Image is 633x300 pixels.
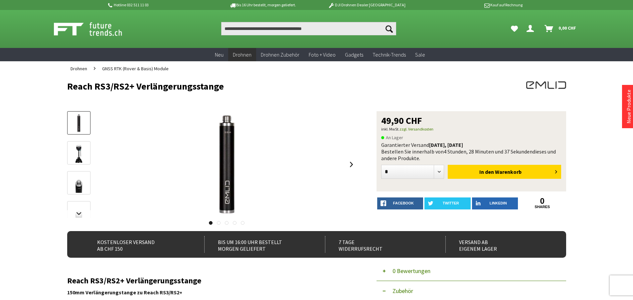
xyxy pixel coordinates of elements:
button: 0 Bewertungen [377,261,566,281]
img: Shop Futuretrends - zur Startseite wechseln [54,21,137,37]
p: Hotline 032 511 11 03 [107,1,211,9]
span: Foto + Video [309,51,336,58]
span: 0,00 CHF [558,23,576,33]
button: In den Warenkorb [448,165,561,179]
a: Drohnen [67,61,90,76]
a: Dein Konto [524,22,539,35]
img: EMLID [526,81,566,89]
a: Neue Produkte [625,90,632,124]
img: Reach RS3/RS2+ Verlängerungsstange [174,111,280,218]
span: In den [479,168,494,175]
span: 49,90 CHF [381,116,422,125]
span: twitter [443,201,459,205]
a: 0 [519,197,565,205]
b: [DATE], [DATE] [429,142,463,148]
h1: Reach RS3/RS2+ Verlängerungsstange [67,81,466,91]
a: Sale [410,48,430,62]
a: Drohnen [228,48,256,62]
button: Suchen [382,22,396,35]
strong: 150mm Verlängerungstange zu Reach RS3/RS2+ [67,289,182,296]
h2: Reach RS3/RS2+ Verlängerungsstange [67,276,357,285]
span: Gadgets [345,51,363,58]
a: twitter [424,197,471,209]
p: DJI Drohnen Dealer [GEOGRAPHIC_DATA] [315,1,418,9]
div: 7 Tage Widerrufsrecht [325,236,431,253]
input: Produkt, Marke, Kategorie, EAN, Artikelnummer… [221,22,396,35]
a: Meine Favoriten [508,22,521,35]
span: Technik-Trends [373,51,406,58]
div: Bis um 16:00 Uhr bestellt Morgen geliefert [204,236,310,253]
a: Warenkorb [542,22,579,35]
span: Warenkorb [495,168,522,175]
a: facebook [377,197,423,209]
span: An Lager [381,134,403,142]
span: Neu [215,51,224,58]
span: Sale [415,51,425,58]
span: 4 Stunden, 28 Minuten und 37 Sekunden [444,148,533,155]
a: Technik-Trends [368,48,410,62]
p: inkl. MwSt. [381,125,561,133]
a: Gadgets [340,48,368,62]
a: Neu [210,48,228,62]
p: Bis 16 Uhr bestellt, morgen geliefert. [211,1,315,9]
span: LinkedIn [490,201,507,205]
a: LinkedIn [472,197,518,209]
span: Drohnen [71,66,87,72]
p: Kauf auf Rechnung [419,1,523,9]
a: zzgl. Versandkosten [399,127,433,132]
span: GNSS RTK (Rover & Basis) Module [102,66,169,72]
div: Garantierter Versand Bestellen Sie innerhalb von dieses und andere Produkte. [381,142,561,161]
div: Versand ab eigenem Lager [445,236,552,253]
span: Drohnen [233,51,251,58]
a: Foto + Video [304,48,340,62]
span: facebook [393,201,414,205]
span: Drohnen Zubehör [261,51,299,58]
a: shares [519,205,565,209]
a: GNSS RTK (Rover & Basis) Module [99,61,172,76]
img: Vorschau: Reach RS3/RS2+ Verlängerungsstange [69,114,88,133]
div: Kostenloser Versand ab CHF 150 [84,236,190,253]
a: Drohnen Zubehör [256,48,304,62]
